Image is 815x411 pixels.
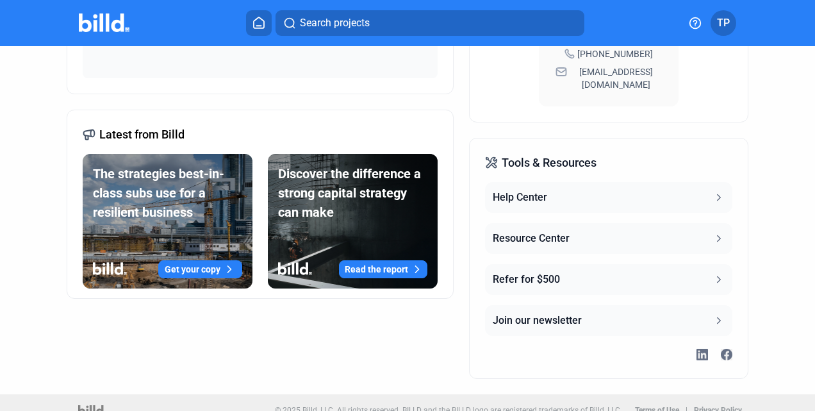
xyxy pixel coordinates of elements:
[300,15,370,31] span: Search projects
[493,231,570,246] div: Resource Center
[485,182,733,213] button: Help Center
[93,164,242,222] div: The strategies best-in-class subs use for a resilient business
[79,13,129,32] img: Billd Company Logo
[276,10,584,36] button: Search projects
[493,190,547,205] div: Help Center
[485,305,733,336] button: Join our newsletter
[485,223,733,254] button: Resource Center
[502,154,597,172] span: Tools & Resources
[717,15,730,31] span: TP
[158,260,242,278] button: Get your copy
[711,10,736,36] button: TP
[99,126,185,144] span: Latest from Billd
[339,260,427,278] button: Read the report
[278,164,427,222] div: Discover the difference a strong capital strategy can make
[570,65,662,91] span: [EMAIL_ADDRESS][DOMAIN_NAME]
[493,313,582,328] div: Join our newsletter
[577,47,653,60] span: [PHONE_NUMBER]
[493,272,560,287] div: Refer for $500
[485,264,733,295] button: Refer for $500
